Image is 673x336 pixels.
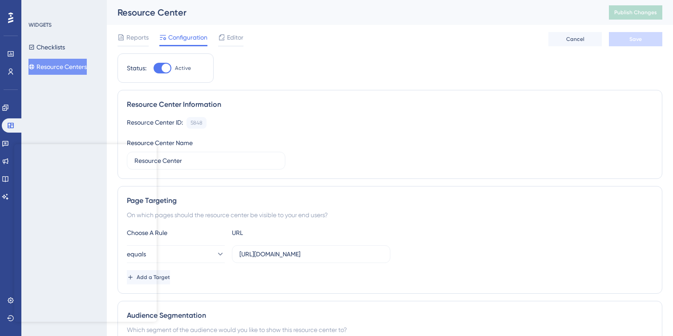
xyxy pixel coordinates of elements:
span: Publish Changes [614,9,657,16]
div: Audience Segmentation [127,310,653,321]
button: Save [609,32,662,46]
button: Cancel [548,32,602,46]
div: Resource Center Name [127,138,193,148]
button: Checklists [28,39,65,55]
span: Editor [227,32,243,43]
div: Page Targeting [127,195,653,206]
iframe: UserGuiding AI Assistant Launcher [636,301,662,328]
span: Active [175,65,191,72]
span: Save [629,36,642,43]
span: Cancel [566,36,584,43]
div: Resource Center Information [127,99,653,110]
span: Configuration [168,32,207,43]
div: Which segment of the audience would you like to show this resource center to? [127,324,653,335]
button: Publish Changes [609,5,662,20]
div: URL [232,227,330,238]
div: WIDGETS [28,21,52,28]
div: Resource Center [118,6,587,19]
div: Status: [127,63,146,73]
button: Resource Centers [28,59,87,75]
div: On which pages should the resource center be visible to your end users? [127,210,653,220]
div: 5848 [191,119,203,126]
span: Reports [126,32,149,43]
button: equals [127,245,225,263]
input: yourwebsite.com/path [239,249,383,259]
div: Resource Center ID: [127,117,183,129]
input: Type your Resource Center name [134,156,278,166]
div: Choose A Rule [127,227,225,238]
